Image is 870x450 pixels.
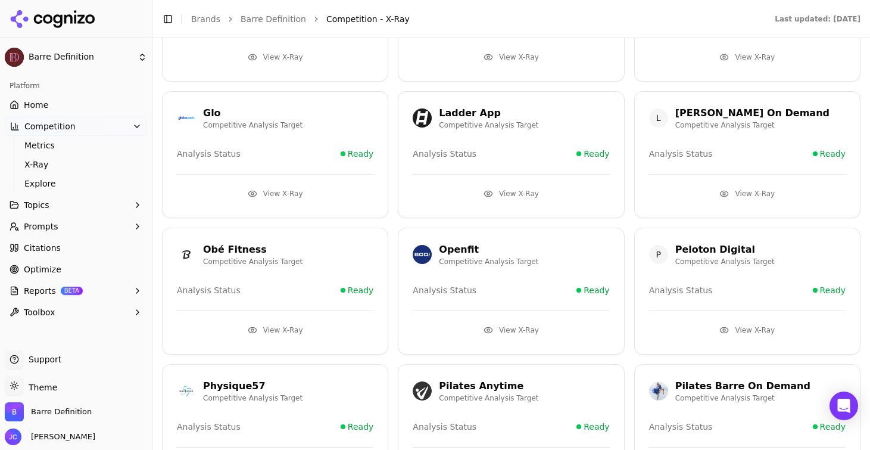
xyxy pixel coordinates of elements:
p: Competitive Analysis Target [675,257,775,266]
span: Competition [24,120,76,132]
div: Physique57 [203,379,303,393]
button: View X-Ray [649,48,846,67]
div: Pilates Anytime [439,379,538,393]
p: Competitive Analysis Target [675,393,810,403]
span: Analysis Status [177,148,241,160]
button: View X-Ray [413,321,609,340]
a: Brands [191,14,220,24]
img: Josh Campbell [5,429,21,445]
span: Reports [24,285,56,297]
span: X-Ray [24,159,128,170]
img: obé fitness [177,245,196,264]
div: Open Intercom Messenger [830,392,858,420]
div: Openfit [439,243,538,257]
button: Toolbox [5,303,147,322]
button: View X-Ray [649,184,846,203]
img: Barre Definition [5,48,24,67]
span: Analysis Status [649,421,713,433]
p: Competitive Analysis Target [439,393,538,403]
nav: breadcrumb [191,13,751,25]
span: Barre Definition [31,406,92,417]
p: Competitive Analysis Target [675,120,830,130]
button: View X-Ray [413,48,609,67]
button: View X-Ray [177,184,373,203]
span: Ready [584,284,609,296]
span: Home [24,99,48,111]
span: Ready [348,148,373,160]
span: [PERSON_NAME] [26,432,95,442]
span: Competition - X-Ray [326,13,410,25]
div: [PERSON_NAME] On Demand [675,106,830,120]
span: Analysis Status [413,284,476,296]
div: Peloton Digital [675,243,775,257]
div: Ladder App [439,106,538,120]
a: Citations [5,238,147,257]
span: Prompts [24,221,58,232]
span: Theme [24,383,57,392]
span: Analysis Status [413,421,476,433]
button: ReportsBETA [5,281,147,300]
span: Barre Definition [29,52,133,63]
a: Explore [20,175,133,192]
span: Ready [820,148,846,160]
a: P [649,245,668,264]
span: Ready [820,284,846,296]
span: Topics [24,199,49,211]
button: Open organization switcher [5,402,92,421]
div: Obé Fitness [203,243,303,257]
a: Barre Definition [241,13,306,25]
img: pilates barre on demand [649,381,668,401]
img: Barre Definition [5,402,24,421]
button: View X-Ray [413,184,609,203]
button: View X-Ray [649,321,846,340]
span: Analysis Status [413,148,476,160]
p: Competitive Analysis Target [203,120,303,130]
img: physique57 [177,381,196,401]
span: Ready [584,421,609,433]
span: Ready [584,148,609,160]
a: Metrics [20,137,133,154]
span: Analysis Status [177,421,241,433]
span: Ready [348,284,373,296]
div: Pilates Barre On Demand [675,379,810,393]
a: Home [5,95,147,114]
div: Platform [5,76,147,95]
button: View X-Ray [177,321,373,340]
div: Glo [203,106,303,120]
button: Competition [5,117,147,136]
button: View X-Ray [177,48,373,67]
span: Explore [24,178,128,190]
span: Metrics [24,139,128,151]
p: Competitive Analysis Target [203,257,303,266]
button: Open user button [5,429,95,445]
span: Analysis Status [649,284,713,296]
span: Analysis Status [649,148,713,160]
img: pilates anytime [413,381,432,401]
a: Optimize [5,260,147,279]
a: L [649,108,668,128]
img: ladder app [413,108,432,128]
img: openfit [413,245,432,264]
button: Prompts [5,217,147,236]
p: Competitive Analysis Target [203,393,303,403]
div: Last updated: [DATE] [775,14,860,24]
span: Ready [820,421,846,433]
span: Optimize [24,263,61,275]
a: X-Ray [20,156,133,173]
span: BETA [61,287,83,295]
span: Support [24,353,61,365]
p: Competitive Analysis Target [439,257,538,266]
p: Competitive Analysis Target [439,120,538,130]
span: Analysis Status [177,284,241,296]
span: Ready [348,421,373,433]
button: Topics [5,195,147,215]
a: glo [177,108,196,128]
